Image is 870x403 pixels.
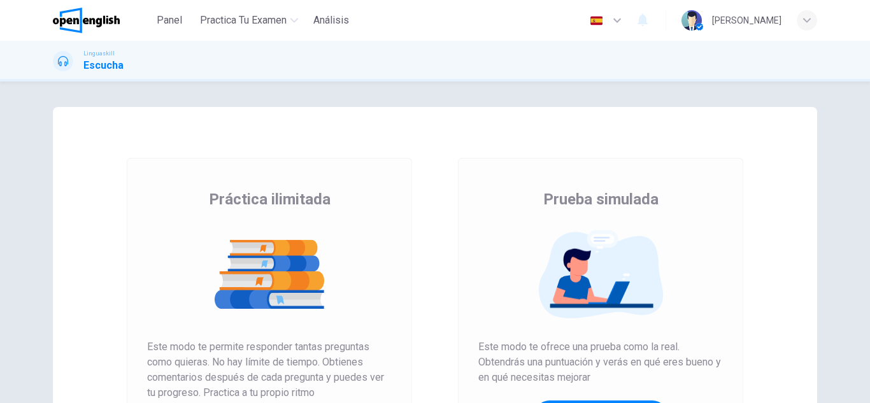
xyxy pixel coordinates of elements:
span: Análisis [313,13,349,28]
span: Práctica ilimitada [209,189,331,209]
span: Practica tu examen [200,13,287,28]
a: OpenEnglish logo [53,8,149,33]
div: [PERSON_NAME] [712,13,781,28]
img: Profile picture [681,10,702,31]
img: es [588,16,604,25]
button: Panel [149,9,190,32]
h1: Escucha [83,58,124,73]
span: Prueba simulada [543,189,659,209]
span: Linguaskill [83,49,115,58]
img: OpenEnglish logo [53,8,120,33]
span: Este modo te permite responder tantas preguntas como quieras. No hay límite de tiempo. Obtienes c... [147,339,392,400]
span: Panel [157,13,182,28]
button: Practica tu examen [195,9,303,32]
button: Análisis [308,9,354,32]
span: Este modo te ofrece una prueba como la real. Obtendrás una puntuación y verás en qué eres bueno y... [478,339,723,385]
